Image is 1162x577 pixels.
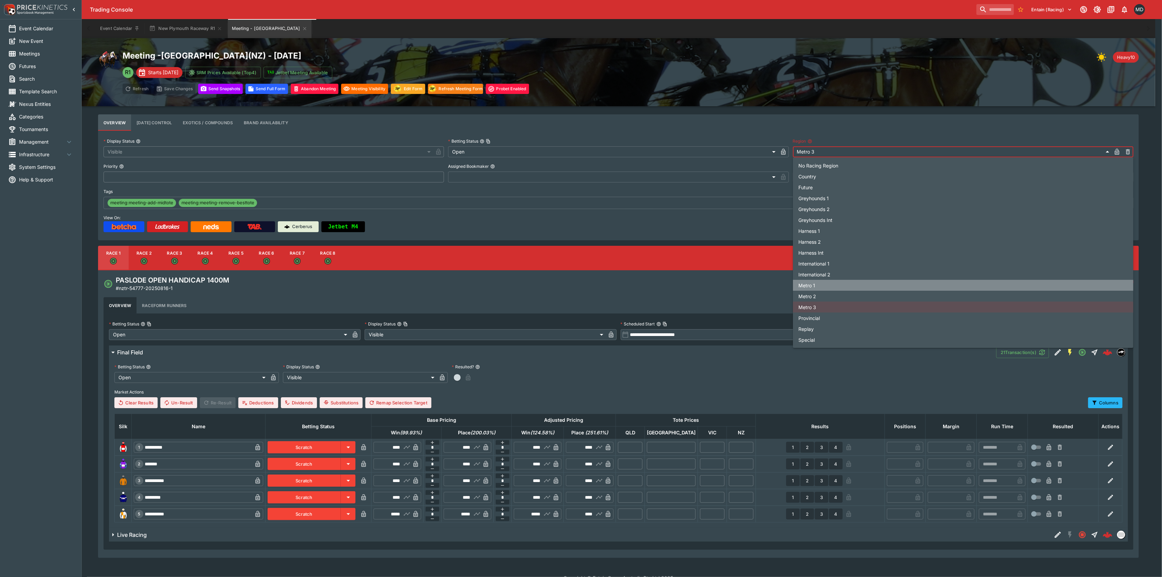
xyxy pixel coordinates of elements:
li: Metro 3 [793,302,1133,312]
li: Harness 1 [793,225,1133,236]
li: International 1 [793,258,1133,269]
li: Replay [793,323,1133,334]
li: Special [793,334,1133,345]
li: Country [793,171,1133,182]
li: International 2 [793,269,1133,280]
li: Metro 1 [793,280,1133,291]
li: Provincial [793,312,1133,323]
li: Greyhounds 1 [793,193,1133,204]
li: Future [793,182,1133,193]
li: Harness Int [793,247,1133,258]
li: Metro 2 [793,291,1133,302]
li: No Racing Region [793,160,1133,171]
li: Greyhounds 2 [793,204,1133,214]
li: Harness 2 [793,236,1133,247]
li: Greyhounds Int [793,214,1133,225]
